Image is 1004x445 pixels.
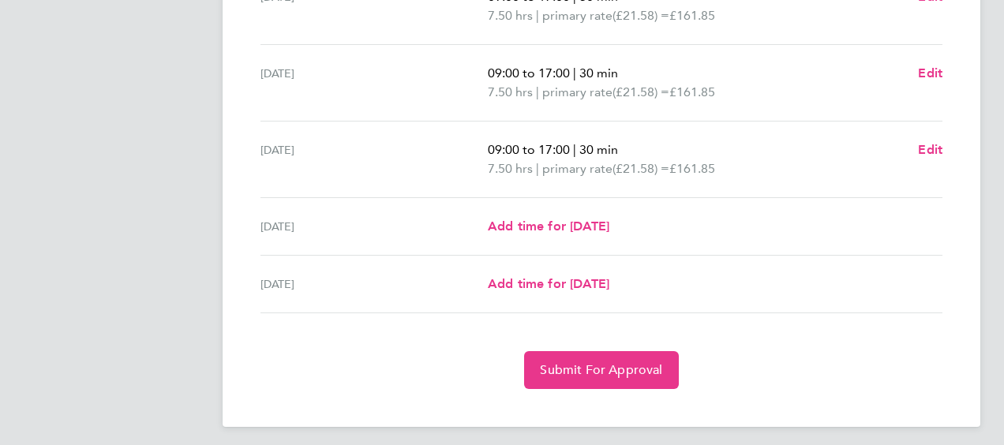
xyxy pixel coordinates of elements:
span: £161.85 [669,84,715,99]
span: 09:00 to 17:00 [488,142,570,157]
span: | [573,65,576,80]
span: 7.50 hrs [488,161,533,176]
span: | [536,84,539,99]
span: primary rate [542,83,613,102]
a: Edit [918,140,942,159]
span: Edit [918,65,942,80]
span: 09:00 to 17:00 [488,65,570,80]
a: Add time for [DATE] [488,275,609,294]
span: 7.50 hrs [488,84,533,99]
div: [DATE] [260,217,488,236]
span: primary rate [542,159,613,178]
div: [DATE] [260,140,488,178]
span: | [536,8,539,23]
span: (£21.58) = [613,8,669,23]
div: [DATE] [260,64,488,102]
span: Submit For Approval [540,362,662,378]
span: 7.50 hrs [488,8,533,23]
span: £161.85 [669,161,715,176]
span: | [573,142,576,157]
span: (£21.58) = [613,161,669,176]
span: Add time for [DATE] [488,276,609,291]
div: [DATE] [260,275,488,294]
span: Add time for [DATE] [488,219,609,234]
span: 30 min [579,142,618,157]
span: (£21.58) = [613,84,669,99]
span: | [536,161,539,176]
button: Submit For Approval [524,351,678,389]
span: primary rate [542,6,613,25]
span: 30 min [579,65,618,80]
span: £161.85 [669,8,715,23]
a: Edit [918,64,942,83]
span: Edit [918,142,942,157]
a: Add time for [DATE] [488,217,609,236]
